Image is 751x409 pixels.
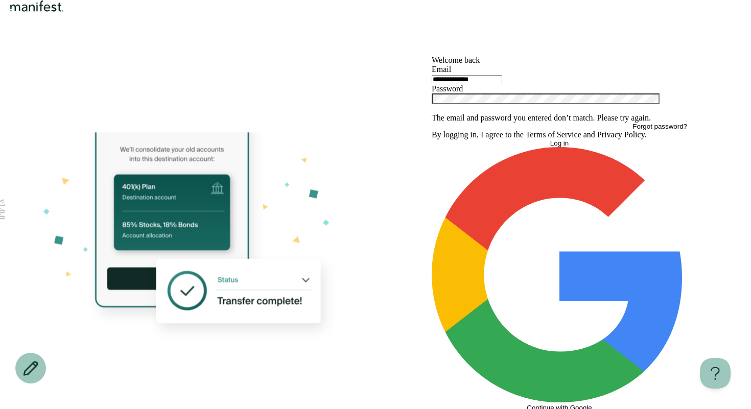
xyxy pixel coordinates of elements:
iframe: Toggle Customer Support [700,358,731,389]
span: Log in [550,139,569,147]
p: By logging in, I agree to the and . [432,130,687,139]
div: The email and password you entered don’t match. Please try again. [432,113,687,123]
a: Terms of Service [526,130,581,139]
button: Log in [432,139,687,147]
h1: Welcome back [432,56,687,65]
label: Email [432,65,451,74]
button: Forgot password? [632,123,687,130]
label: Password [432,84,463,93]
a: Privacy Policy [597,130,645,139]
